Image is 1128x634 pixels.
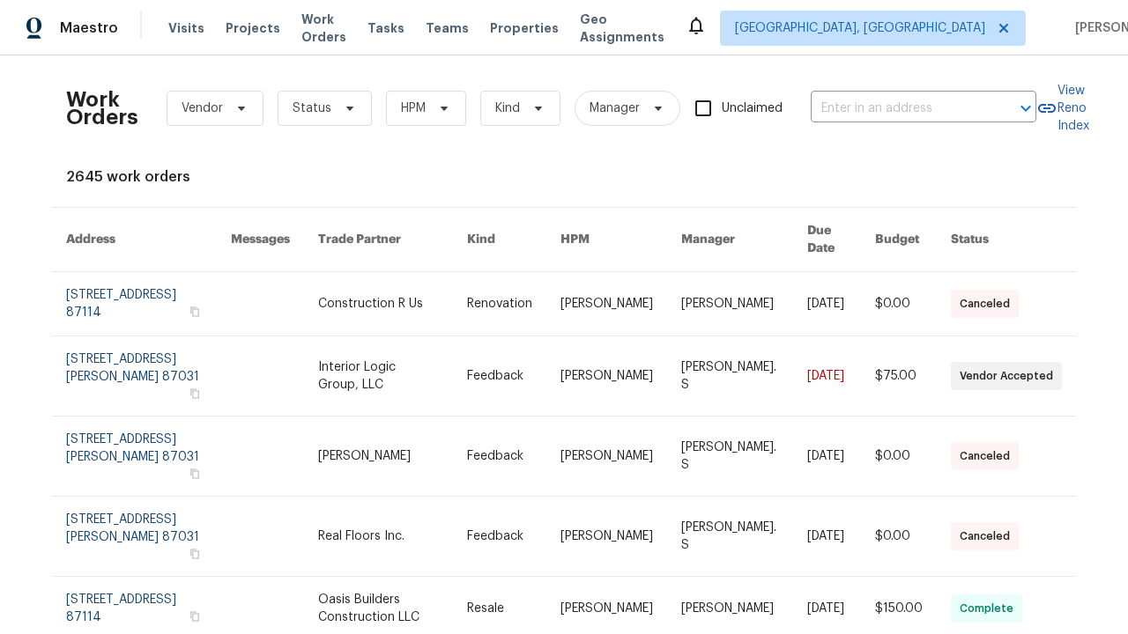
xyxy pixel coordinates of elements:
[453,272,546,336] td: Renovation
[367,22,404,34] span: Tasks
[453,417,546,497] td: Feedback
[187,386,203,402] button: Copy Address
[546,417,667,497] td: [PERSON_NAME]
[1036,82,1089,135] a: View Reno Index
[453,497,546,577] td: Feedback
[66,91,138,126] h2: Work Orders
[490,19,559,37] span: Properties
[861,208,937,272] th: Budget
[735,19,985,37] span: [GEOGRAPHIC_DATA], [GEOGRAPHIC_DATA]
[590,100,640,117] span: Manager
[937,208,1076,272] th: Status
[293,100,331,117] span: Status
[546,336,667,417] td: [PERSON_NAME]
[667,497,792,577] td: [PERSON_NAME]. S
[168,19,204,37] span: Visits
[667,336,792,417] td: [PERSON_NAME]. S
[722,100,783,118] span: Unclaimed
[546,208,667,272] th: HPM
[453,336,546,417] td: Feedback
[546,272,667,336] td: [PERSON_NAME]
[226,19,280,37] span: Projects
[401,100,426,117] span: HPM
[187,608,203,624] button: Copy Address
[1013,96,1038,121] button: Open
[217,208,304,272] th: Messages
[426,19,469,37] span: Teams
[811,95,987,122] input: Enter in an address
[60,19,118,37] span: Maestro
[304,497,453,577] td: Real Floors Inc.
[52,208,217,272] th: Address
[187,546,203,562] button: Copy Address
[793,208,861,272] th: Due Date
[304,272,453,336] td: Construction R Us
[187,304,203,320] button: Copy Address
[546,497,667,577] td: [PERSON_NAME]
[667,417,792,497] td: [PERSON_NAME]. S
[182,100,223,117] span: Vendor
[580,11,664,46] span: Geo Assignments
[667,208,792,272] th: Manager
[667,272,792,336] td: [PERSON_NAME]
[453,208,546,272] th: Kind
[304,417,453,497] td: [PERSON_NAME]
[66,168,1062,186] div: 2645 work orders
[304,208,453,272] th: Trade Partner
[495,100,520,117] span: Kind
[187,466,203,482] button: Copy Address
[301,11,346,46] span: Work Orders
[304,336,453,417] td: Interior Logic Group, LLC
